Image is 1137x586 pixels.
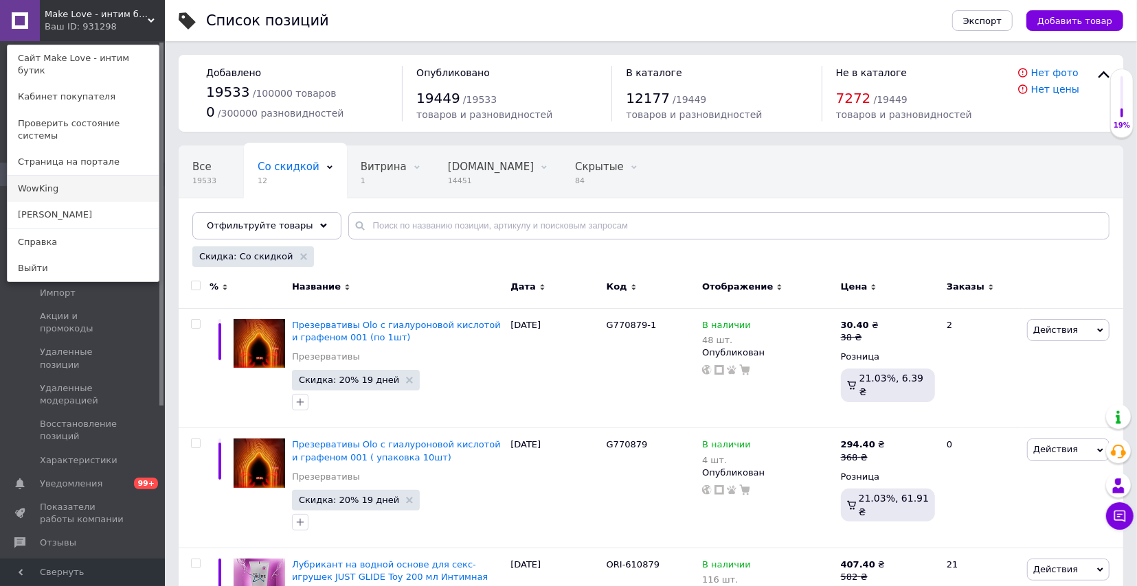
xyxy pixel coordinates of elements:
span: 21.03%, 61.91 ₴ [859,493,929,517]
a: Презервативы Olo с гиалуроновой кислотой и графеном 001 ( упаковка 10шт) [292,439,501,462]
span: 19533 [192,176,216,186]
button: Добавить товар [1026,10,1123,31]
a: Сайт Make Love - интим бутик [8,45,159,84]
span: В наличии [702,559,751,574]
button: Экспорт [952,10,1013,31]
span: Удаленные позиции [40,346,127,371]
a: Кабинет покупателя [8,84,159,110]
a: Выйти [8,255,159,281]
div: 116 шт. [702,574,751,585]
span: Скидка: 20% 19 дней [299,375,399,384]
a: Страница на портале [8,149,159,175]
input: Поиск по названию позиции, артикулу и поисковым запросам [348,212,1110,239]
span: Название [292,281,341,293]
span: Make Love - интим бутик [45,8,148,21]
a: Презервативы Olo с гиалуроновой кислотой и графеном 001 (по 1шт) [292,320,501,342]
span: G770879-1 [607,320,657,330]
a: Проверить состояние системы [8,110,159,149]
div: ₴ [841,319,879,331]
div: Ваш ID: 931298 [45,21,102,33]
span: Скидка: Со скидкой [199,250,293,263]
span: 21.03%, 6.39 ₴ [859,373,923,397]
div: Список позиций [206,14,329,28]
span: Уведомления [40,478,102,490]
span: 1 [361,176,407,186]
span: % [210,281,218,293]
span: Скидка: 20% 19 дней [299,495,399,504]
span: Опубликовано [416,67,490,78]
div: Опубликован [702,347,834,359]
div: 0 [938,428,1024,548]
span: ORI-610879 [607,559,660,570]
span: Опубликованные [192,213,286,225]
span: Характеристики [40,454,117,467]
span: Действия [1033,564,1078,574]
span: Код [607,281,627,293]
span: / 100000 товаров [253,88,337,99]
span: / 300000 разновидностей [218,108,344,119]
span: Акции и промокоды [40,310,127,335]
span: Импорт [40,287,76,299]
a: Нет цены [1031,84,1079,95]
b: 294.40 [841,439,875,449]
span: Отзывы [40,537,76,549]
span: Витрина [361,161,407,173]
span: 19449 [416,90,460,106]
span: Все [192,161,212,173]
div: 2 [938,308,1024,428]
a: [PERSON_NAME] [8,202,159,228]
b: 30.40 [841,320,869,330]
span: 19533 [206,84,250,100]
div: 368 ₴ [841,452,885,464]
div: ₴ [841,559,885,571]
b: 407.40 [841,559,875,570]
span: Со скидкой [258,161,319,173]
a: WowKing [8,176,159,202]
span: В наличии [702,320,751,334]
span: [DOMAIN_NAME] [448,161,534,173]
a: Презервативы [292,471,360,483]
span: Добавлено [206,67,261,78]
div: [DATE] [507,308,603,428]
span: 14451 [448,176,534,186]
span: Цена [841,281,868,293]
span: Дата [510,281,536,293]
img: Презервативы Olo с гиалуроновой кислотой и графеном 001 (по 1шт) [234,319,285,368]
div: 4 шт. [702,455,751,465]
span: Добавить товар [1037,16,1112,26]
div: 38 ₴ [841,331,879,344]
span: / 19533 [463,94,497,105]
div: [DATE] [507,428,603,548]
div: Розница [841,471,935,483]
span: G770879 [607,439,648,449]
span: Удаленные модерацией [40,382,127,407]
div: 19% [1111,121,1133,130]
span: товаров и разновидностей [836,109,972,120]
span: Показатели работы компании [40,501,127,526]
span: Действия [1033,325,1078,335]
span: В наличии [702,439,751,454]
img: Презервативы Olo с гиалуроновой кислотой и графеном 001 ( упаковка 10шт) [234,438,285,487]
span: Скрытые [575,161,624,173]
div: ₴ [841,438,885,451]
div: 48 шт. [702,335,751,345]
span: В каталоге [626,67,682,78]
span: / 19449 [874,94,908,105]
span: товаров и разновидностей [416,109,552,120]
div: Опубликован [702,467,834,479]
a: Справка [8,229,159,255]
a: Нет фото [1031,67,1079,78]
span: Отображение [702,281,773,293]
span: Отфильтруйте товары [207,220,313,231]
span: Не в каталоге [836,67,908,78]
a: Презервативы [292,351,360,363]
span: товаров и разновидностей [626,109,762,120]
span: 7272 [836,90,871,106]
span: 84 [575,176,624,186]
div: Розница [841,351,935,363]
span: Экспорт [963,16,1002,26]
span: Действия [1033,444,1078,454]
span: 12 [258,176,319,186]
